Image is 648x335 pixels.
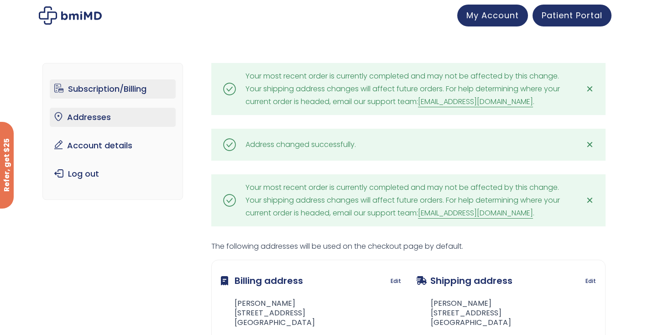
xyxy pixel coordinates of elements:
[533,5,611,26] a: Patient Portal
[50,79,176,99] a: Subscription/Billing
[42,63,183,200] nav: Account pages
[457,5,528,26] a: My Account
[586,83,594,95] span: ✕
[50,108,176,127] a: Addresses
[50,164,176,183] a: Log out
[580,136,599,154] a: ✕
[391,275,401,288] a: Edit
[416,299,511,327] address: [PERSON_NAME] [STREET_ADDRESS] [GEOGRAPHIC_DATA]
[585,275,596,288] a: Edit
[580,191,599,209] a: ✕
[211,240,606,253] p: The following addresses will be used on the checkout page by default.
[586,138,594,151] span: ✕
[580,80,599,98] a: ✕
[221,269,303,292] h3: Billing address
[221,299,315,327] address: [PERSON_NAME] [STREET_ADDRESS] [GEOGRAPHIC_DATA]
[416,269,512,292] h3: Shipping address
[246,70,571,108] div: Your most recent order is currently completed and may not be affected by this change. Your shippi...
[542,10,602,21] span: Patient Portal
[418,208,533,219] a: [EMAIL_ADDRESS][DOMAIN_NAME]
[50,136,176,155] a: Account details
[586,194,594,207] span: ✕
[466,10,519,21] span: My Account
[246,181,571,220] div: Your most recent order is currently completed and may not be affected by this change. Your shippi...
[39,6,102,25] img: My account
[418,96,533,107] a: [EMAIL_ADDRESS][DOMAIN_NAME]
[246,138,356,151] div: Address changed successfully.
